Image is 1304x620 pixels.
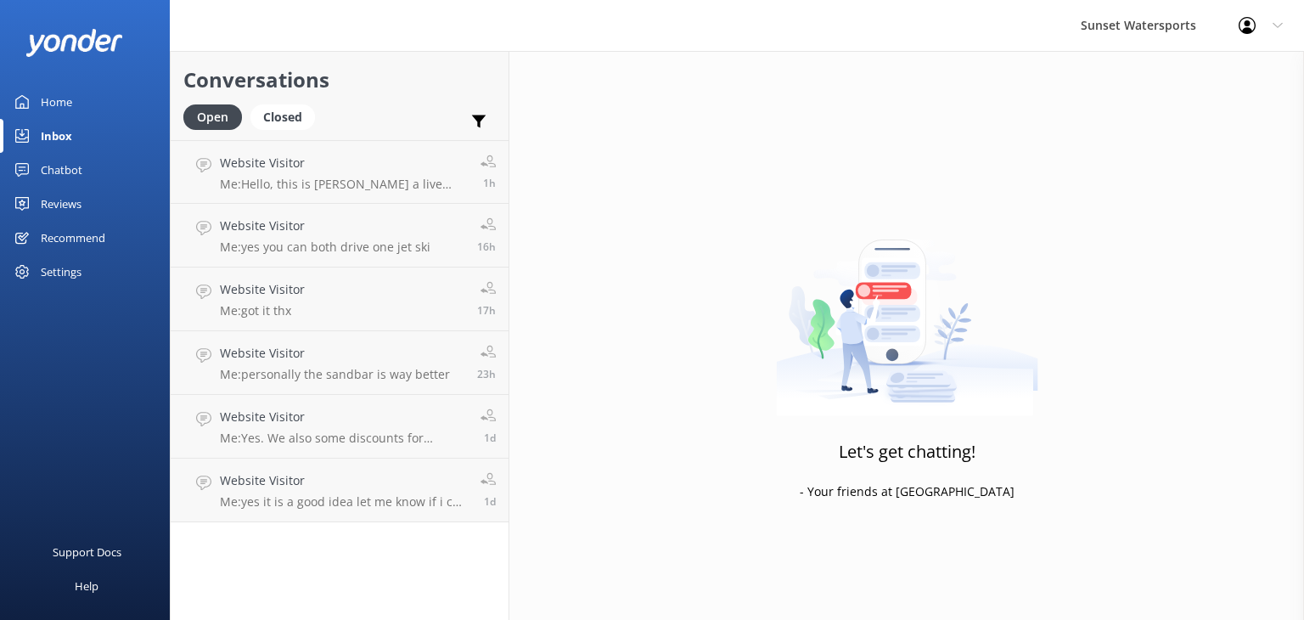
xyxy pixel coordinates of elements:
div: Settings [41,255,81,289]
div: Support Docs [53,535,121,569]
div: Chatbot [41,153,82,187]
p: Me: yes you can both drive one jet ski [220,240,430,255]
h4: Website Visitor [220,154,468,172]
a: Website VisitorMe:yes you can both drive one jet ski16h [171,204,509,268]
div: Reviews [41,187,81,221]
div: Closed [250,104,315,130]
img: artwork of a man stealing a conversation from at giant smartphone [776,204,1038,416]
a: Website VisitorMe:got it thx17h [171,268,509,331]
a: Website VisitorMe:Hello, this is [PERSON_NAME] a live agent with Sunset Watersports the jets skis... [171,140,509,204]
p: - Your friends at [GEOGRAPHIC_DATA] [800,482,1015,501]
h2: Conversations [183,64,496,96]
span: Aug 29 2025 07:13am (UTC -05:00) America/Cancun [484,494,496,509]
h3: Let's get chatting! [839,438,975,465]
p: Me: Yes. We also some discounts for September. When will you be in [GEOGRAPHIC_DATA]? [220,431,468,446]
h4: Website Visitor [220,408,468,426]
div: Open [183,104,242,130]
div: Help [75,569,98,603]
span: Aug 29 2025 04:16pm (UTC -05:00) America/Cancun [477,303,496,318]
p: Me: got it thx [220,303,305,318]
a: Website VisitorMe:personally the sandbar is way better23h [171,331,509,395]
a: Open [183,107,250,126]
span: Aug 29 2025 09:37am (UTC -05:00) America/Cancun [484,431,496,445]
p: Me: yes it is a good idea let me know if i can be of any help deciding which trip [220,494,468,510]
span: Aug 29 2025 05:17pm (UTC -05:00) America/Cancun [477,240,496,254]
a: Website VisitorMe:yes it is a good idea let me know if i can be of any help deciding which trip1d [171,459,509,522]
div: Inbox [41,119,72,153]
h4: Website Visitor [220,344,450,363]
h4: Website Visitor [220,280,305,299]
img: yonder-white-logo.png [25,29,123,57]
a: Closed [250,107,323,126]
a: Website VisitorMe:Yes. We also some discounts for September. When will you be in [GEOGRAPHIC_DATA... [171,395,509,459]
h4: Website Visitor [220,217,430,235]
span: Aug 30 2025 08:38am (UTC -05:00) America/Cancun [483,176,496,190]
h4: Website Visitor [220,471,468,490]
span: Aug 29 2025 10:56am (UTC -05:00) America/Cancun [477,367,496,381]
div: Home [41,85,72,119]
p: Me: Hello, this is [PERSON_NAME] a live agent with Sunset Watersports the jets skis are in a desi... [220,177,468,192]
div: Recommend [41,221,105,255]
p: Me: personally the sandbar is way better [220,367,450,382]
